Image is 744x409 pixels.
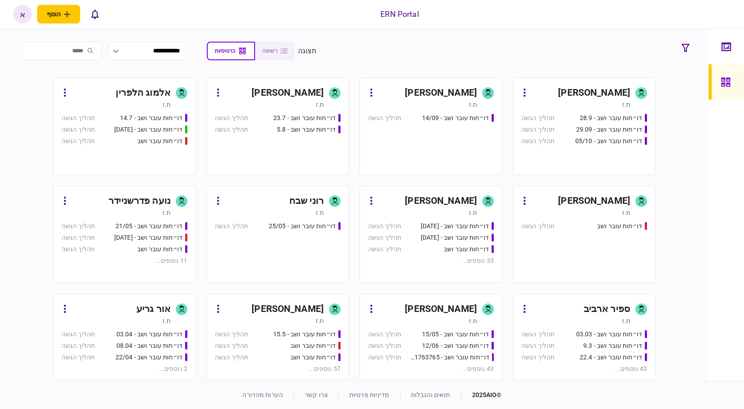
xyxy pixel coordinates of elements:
div: תהליך הגשה [62,125,95,134]
div: [PERSON_NAME] [252,86,324,100]
div: דו״חות עובר ושב - 28.9 [580,113,642,123]
div: תהליך הגשה [62,222,95,231]
div: דו״חות עובר ושב - 05/10 [575,136,642,146]
a: אור גריעת.זדו״חות עובר ושב - 03.04תהליך הגשהדו״חות עובר ושב - 08.04תהליך הגשהדו״חות עובר ושב - 22... [53,294,196,391]
a: תנאים והגבלות [411,391,450,398]
a: רוני שבחת.זדו״חות עובר ושב - 25/05תהליך הגשה [206,186,349,283]
div: תהליך הגשה [521,136,554,146]
div: אלמוג הלפרין [116,86,170,100]
span: כרטיסיות [215,48,235,54]
div: דו״חות עובר ושב - 03/06/25 [114,233,182,242]
div: 2 נוספים ... [62,364,187,374]
div: [PERSON_NAME] [252,302,324,316]
div: תהליך הגשה [521,330,554,339]
div: ת.ז [316,100,324,109]
div: ת.ז [163,100,170,109]
button: פתח רשימת התראות [85,5,104,23]
div: תהליך הגשה [521,222,554,231]
div: דו״חות עובר ושב - 511763765 18/06 [410,353,489,362]
div: דו״חות עובר ושב - 22.4 [580,353,642,362]
div: תהליך הגשה [368,233,401,242]
div: תהליך הגשה [62,341,95,351]
a: [PERSON_NAME]ת.זדו״חות עובר ושב - 15/05תהליך הגשהדו״חות עובר ושב - 12/06תהליך הגשהדו״חות עובר ושב... [360,294,502,391]
div: אור גריע [136,302,170,316]
button: כרטיסיות [207,42,255,60]
div: ת.ז [622,100,630,109]
a: [PERSON_NAME]ת.זדו״חות עובר ושב - 14/09תהליך הגשה [360,78,502,175]
button: רשימה [255,42,294,60]
a: אלמוג הלפריןת.זדו״חות עובר ושב - 14.7תהליך הגשהדו״חות עובר ושב - 15.07.25תהליך הגשהדו״חות עובר וש... [53,78,196,175]
div: תהליך הגשה [215,222,248,231]
div: רוני שבח [289,194,324,208]
div: תהליך הגשה [62,113,95,123]
div: דו״חות עובר ושב - 5.8 [277,125,336,134]
a: [PERSON_NAME]ת.זדו״חות עובר ושב - 25.06.25תהליך הגשהדו״חות עובר ושב - 26.06.25תהליך הגשהדו״חות עו... [360,186,502,283]
div: ספיר ארביב [584,302,630,316]
div: א [13,5,32,23]
div: דו״חות עובר ושב - 26.06.25 [421,233,489,242]
div: תהליך הגשה [215,353,248,362]
div: תצוגה [298,46,317,56]
div: תהליך הגשה [215,341,248,351]
div: תהליך הגשה [521,353,554,362]
div: דו״חות עובר ושב - 03.04 [116,330,182,339]
div: תהליך הגשה [62,245,95,254]
div: תהליך הגשה [215,113,248,123]
div: דו״חות עובר ושב - 14/09 [422,113,489,123]
div: דו״חות עובר ושב - 22/04 [116,353,182,362]
div: תהליך הגשה [62,353,95,362]
div: דו״חות עובר ושב - 29.09 [576,125,642,134]
div: דו״חות עובר ושב [597,222,642,231]
div: דו״חות עובר ושב - 12/06 [422,341,489,351]
div: ת.ז [622,208,630,217]
div: דו״חות עובר ושב - 15.5 [273,330,336,339]
button: פתח תפריט להוספת לקוח [37,5,80,23]
div: תהליך הגשה [215,330,248,339]
div: [PERSON_NAME] [405,86,477,100]
div: ת.ז [316,208,324,217]
div: דו״חות עובר ושב - 14.7 [120,113,182,123]
div: דו״חות עובר ושב [291,341,336,351]
a: [PERSON_NAME]ת.זדו״חות עובר ושב - 23.7תהליך הגשהדו״חות עובר ושב - 5.8תהליך הגשה [206,78,349,175]
div: דו״חות עובר ושב - 15/05 [422,330,489,339]
a: מדיניות פרטיות [349,391,389,398]
div: תהליך הגשה [368,330,401,339]
div: 43 נוספים ... [368,364,494,374]
div: דו״חות עובר ושב [137,245,182,254]
div: [PERSON_NAME] [558,86,630,100]
div: דו״חות עובר ושב - 23.7 [273,113,336,123]
div: © 2025 AIO [461,390,502,400]
div: דו״חות עובר ושב - 08.04 [116,341,182,351]
div: דו״חות עובר ושב - 9.3 [583,341,642,351]
div: 11 נוספים ... [62,256,187,265]
div: תהליך הגשה [62,136,95,146]
div: דו״חות עובר ושב - 03.03 [576,330,642,339]
div: דו״חות עובר ושב - 21/05 [116,222,182,231]
div: ת.ז [163,208,170,217]
span: רשימה [262,48,278,54]
div: ת.ז [469,100,477,109]
div: דו״חות עובר ושב [137,136,182,146]
div: תהליך הגשה [521,113,554,123]
div: דו״חות עובר ושב - 25.06.25 [421,222,489,231]
div: [PERSON_NAME] [558,194,630,208]
div: [PERSON_NAME] [405,194,477,208]
div: [PERSON_NAME] [405,302,477,316]
div: ת.ז [469,208,477,217]
div: תהליך הגשה [368,222,401,231]
div: ת.ז [622,316,630,325]
div: דו״חות עובר ושב [291,353,336,362]
div: תהליך הגשה [62,233,95,242]
a: ספיר ארביבת.זדו״חות עובר ושב - 03.03תהליך הגשהדו״חות עובר ושב - 9.3תהליך הגשהדו״חות עובר ושב - 22... [513,294,655,391]
div: ERN Portal [380,8,418,20]
div: תהליך הגשה [368,245,401,254]
div: 43 נוספים ... [521,364,647,374]
div: תהליך הגשה [62,330,95,339]
div: דו״חות עובר ושב - 25/05 [269,222,336,231]
div: תהליך הגשה [368,113,401,123]
div: דו״חות עובר ושב - 15.07.25 [114,125,182,134]
div: תהליך הגשה [368,353,401,362]
a: נועה פדרשניידרת.זדו״חות עובר ושב - 21/05תהליך הגשהדו״חות עובר ושב - 03/06/25תהליך הגשהדו״חות עובר... [53,186,196,283]
div: 57 נוספים ... [215,364,341,374]
div: תהליך הגשה [215,125,248,134]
